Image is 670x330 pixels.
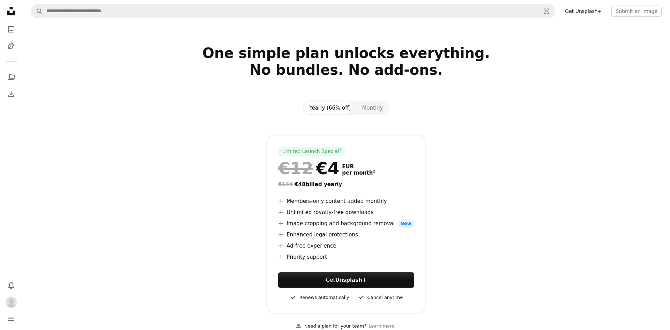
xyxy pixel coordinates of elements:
[278,272,414,288] a: GetUnsplash+
[278,208,414,217] li: Unlimited royalty-free downloads
[338,148,343,155] a: 1
[4,4,18,20] a: Home — Unsplash
[278,147,345,156] div: Limited Launch Special
[342,163,375,170] span: EUR
[538,5,555,18] button: Visual search
[397,219,414,228] span: New
[356,102,388,114] button: Monthly
[120,45,572,95] h2: One simple plan unlocks everything. No bundles. No add-ons.
[304,102,357,114] button: Yearly (66% off)
[278,242,414,250] li: Ad-free experience
[339,148,342,152] sup: 1
[296,323,366,330] div: Need a plan for your team?
[4,70,18,84] a: Collections
[4,22,18,36] a: Photos
[4,295,18,309] button: Profile
[278,230,414,239] li: Enhanced legal protections
[278,219,414,228] li: Image cropping and background removal
[4,39,18,53] a: Illustrations
[31,5,43,18] button: Search Unsplash
[358,293,403,302] div: Cancel anytime
[278,159,339,177] div: €4
[31,4,555,18] form: Find visuals sitewide
[611,6,662,17] button: Submit an image
[278,181,293,188] span: €144
[4,312,18,326] button: Menu
[278,253,414,261] li: Priority support
[4,87,18,101] a: Download History
[342,170,375,176] span: per month
[278,197,414,205] li: Members-only content added monthly
[290,293,349,302] div: Renews automatically
[6,296,17,308] img: Avatar of user 23WIN 6ASIA
[278,180,414,189] div: €48 billed yearly
[371,170,377,176] a: 2
[561,6,606,17] a: Get Unsplash+
[278,159,313,177] span: €12
[4,278,18,292] button: Notifications
[373,169,375,174] sup: 2
[335,277,366,283] strong: Unsplash+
